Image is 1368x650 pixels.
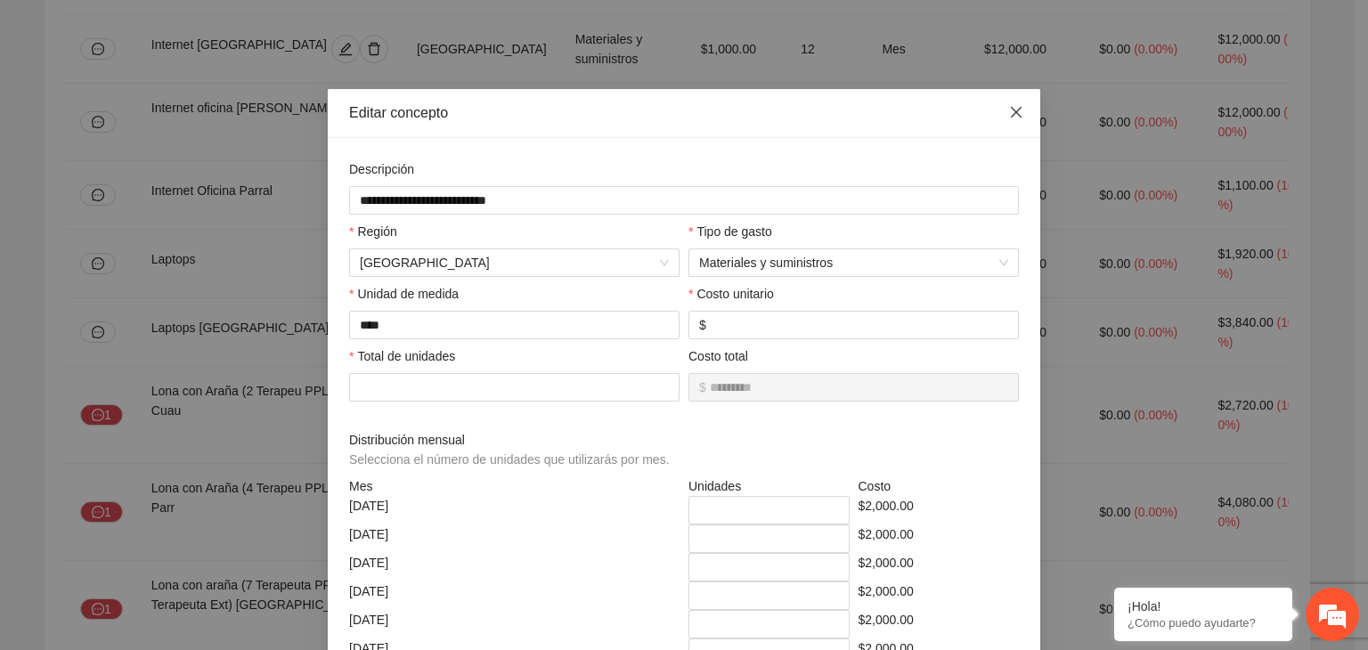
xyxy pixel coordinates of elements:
p: ¿Cómo puedo ayudarte? [1128,616,1279,630]
div: Chatee con nosotros ahora [93,91,299,114]
div: ¡Hola! [1128,599,1279,613]
textarea: Escriba su mensaje y pulse “Intro” [9,449,339,511]
label: Costo unitario [688,284,774,304]
span: Selecciona el número de unidades que utilizarás por mes. [349,452,670,467]
span: Distribución mensual [349,430,676,469]
label: Descripción [349,159,414,179]
div: $2,000.00 [854,496,1024,524]
div: [DATE] [345,524,684,553]
span: Estamos en línea. [103,219,246,399]
button: Close [992,89,1040,137]
div: [DATE] [345,553,684,581]
div: Unidades [684,476,854,496]
div: Costo [854,476,1024,496]
label: Región [349,222,397,241]
label: Unidad de medida [349,284,459,304]
div: Editar concepto [349,103,1019,123]
div: [DATE] [345,610,684,638]
div: [DATE] [345,496,684,524]
span: Materiales y suministros [699,249,1008,276]
div: $2,000.00 [854,524,1024,553]
label: Total de unidades [349,346,455,366]
span: $ [699,378,706,397]
span: Chihuahua [360,249,669,276]
div: $2,000.00 [854,553,1024,581]
span: close [1009,105,1023,119]
div: $2,000.00 [854,581,1024,610]
div: Mes [345,476,684,496]
div: $2,000.00 [854,610,1024,638]
div: Minimizar ventana de chat en vivo [292,9,335,52]
div: [DATE] [345,581,684,610]
label: Costo total [688,346,748,366]
label: Tipo de gasto [688,222,772,241]
span: $ [699,315,706,335]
